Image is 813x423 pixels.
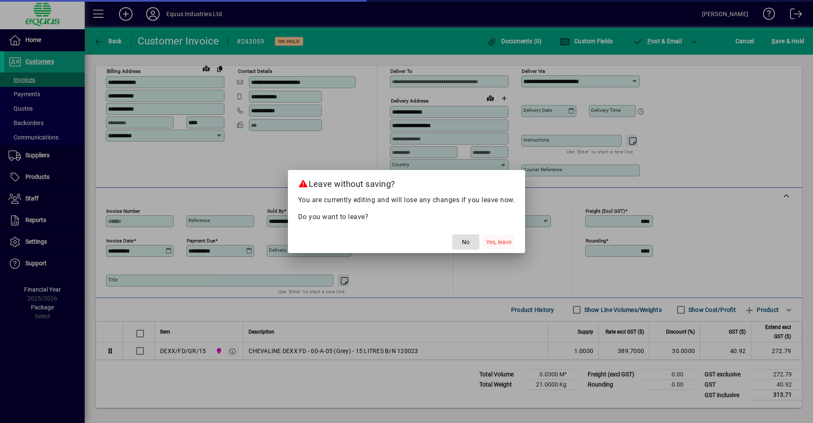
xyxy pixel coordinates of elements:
[486,238,512,247] span: Yes, leave
[298,195,515,205] p: You are currently editing and will lose any changes if you leave now.
[298,212,515,222] p: Do you want to leave?
[452,234,479,250] button: No
[288,170,525,195] h2: Leave without saving?
[462,238,470,247] span: No
[483,234,515,250] button: Yes, leave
